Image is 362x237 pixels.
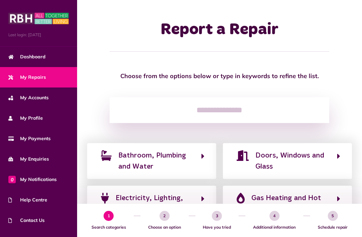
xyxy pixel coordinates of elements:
[212,211,222,221] span: 3
[313,224,352,230] span: Schedule repair
[8,32,69,38] span: Last login: [DATE]
[328,211,338,221] span: 5
[118,150,194,172] span: Bathroom, Plumbing and Water
[116,193,194,215] span: Electricity, Lighting, Alarms and Power
[144,224,185,230] span: Choose an option
[99,150,204,172] button: Bathroom, Plumbing and Water
[101,193,109,203] img: plug-solid-purple.png
[199,224,236,230] span: Have you tried
[8,74,46,81] span: My Repairs
[8,196,47,203] span: Help Centre
[8,135,51,142] span: My Payments
[8,176,16,183] span: 0
[235,192,340,215] button: Gas Heating and Hot Water
[8,12,69,25] img: MyRBH
[251,193,330,215] span: Gas Heating and Hot Water
[8,176,57,183] span: My Notifications
[120,72,319,80] strong: Choose from the options below or type in keywords to refine the list.
[99,192,204,215] button: Electricity, Lighting, Alarms and Power
[8,94,49,101] span: My Accounts
[110,20,329,40] h1: Report a Repair
[249,224,300,230] span: Additional information
[8,217,45,224] span: Contact Us
[237,193,245,203] img: fire-flame-simple-solid-purple.png
[87,224,130,230] span: Search categories
[255,150,330,172] span: Doors, Windows and Glass
[104,211,114,221] span: 1
[235,150,340,172] button: Doors, Windows and Glass
[8,115,43,122] span: My Profile
[101,150,112,161] img: bath.png
[160,211,170,221] span: 2
[269,211,280,221] span: 4
[8,53,46,60] span: Dashboard
[8,156,49,163] span: My Enquiries
[237,150,249,161] img: door-open-solid-purple.png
